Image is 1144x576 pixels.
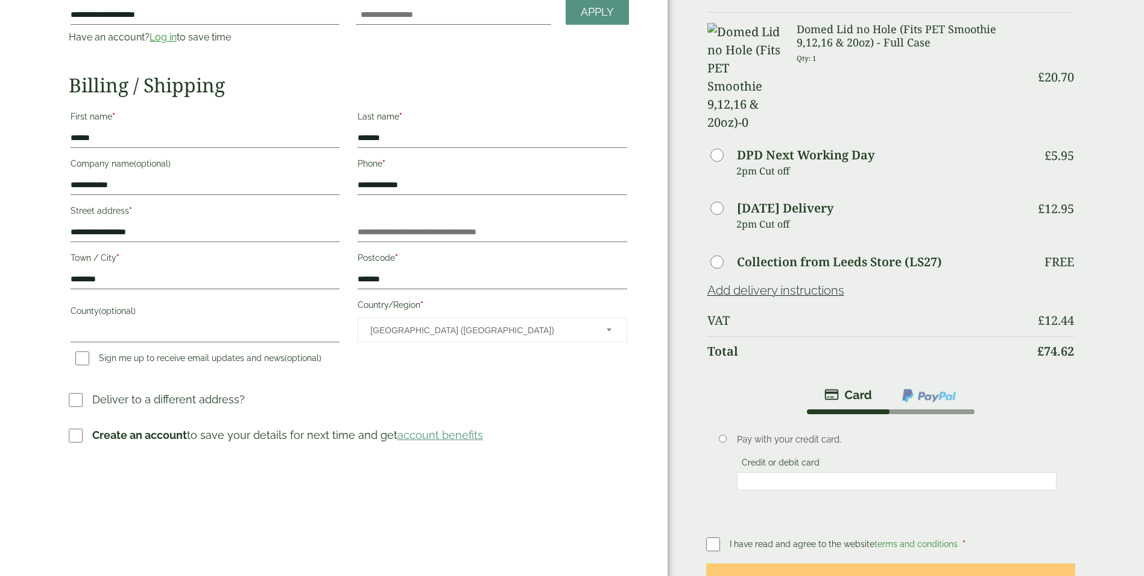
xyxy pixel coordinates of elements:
th: Total [707,336,1029,366]
p: 2pm Cut off [736,215,1029,233]
span: United Kingdom (UK) [370,318,590,343]
p: Have an account? to save time [69,30,341,45]
p: to save your details for next time and get [92,427,483,443]
img: ppcp-gateway.png [901,388,957,403]
label: County [71,302,340,323]
img: stripe.png [824,388,872,402]
span: £ [1038,200,1044,217]
a: terms and conditions [874,539,958,549]
h3: Domed Lid no Hole (Fits PET Smoothie 9,12,16 & 20oz) - Full Case [797,23,1029,49]
bdi: 5.95 [1044,147,1074,164]
bdi: 20.70 [1038,69,1074,85]
label: Town / City [71,249,340,270]
label: Country/Region [358,296,627,317]
abbr: required [420,300,423,310]
label: Last name [358,108,627,129]
span: £ [1038,312,1044,328]
img: Domed Lid no Hole (Fits PET Smoothie 9,12,16 & 20oz)-0 [707,23,782,132]
label: Sign me up to receive email updates and news [71,353,326,366]
input: Sign me up to receive email updates and news(optional) [75,351,89,365]
strong: Create an account [92,429,187,441]
label: Credit or debit card [737,458,824,471]
bdi: 12.44 [1038,312,1074,328]
th: VAT [707,306,1029,335]
h2: Billing / Shipping [69,74,629,97]
bdi: 74.62 [1037,343,1074,359]
span: I have read and agree to the website [730,539,960,549]
span: £ [1044,147,1051,164]
label: First name [71,108,340,129]
abbr: required [962,539,965,549]
abbr: required [399,112,402,121]
span: Apply [581,5,614,19]
small: Qty: 1 [797,54,817,63]
label: DPD Next Working Day [737,149,874,161]
label: Company name [71,155,340,176]
bdi: 12.95 [1038,200,1074,217]
span: (optional) [285,353,321,363]
span: Country/Region [358,317,627,342]
span: (optional) [99,306,136,316]
label: Street address [71,202,340,223]
label: [DATE] Delivery [737,202,833,214]
abbr: required [116,253,119,263]
p: Deliver to a different address? [92,391,245,408]
abbr: required [129,206,132,216]
label: Phone [358,155,627,176]
label: Collection from Leeds Store (LS27) [737,256,942,268]
abbr: required [112,112,115,121]
p: Free [1044,255,1074,269]
p: Pay with your credit card. [737,433,1057,446]
abbr: required [382,159,385,168]
label: Postcode [358,249,627,270]
a: account benefits [397,429,483,441]
span: £ [1038,69,1044,85]
p: 2pm Cut off [736,162,1029,180]
span: (optional) [134,159,171,168]
abbr: required [395,253,398,263]
a: Log in [150,31,177,43]
span: £ [1037,343,1044,359]
a: Add delivery instructions [707,283,844,298]
iframe: Secure card payment input frame [741,476,1053,487]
